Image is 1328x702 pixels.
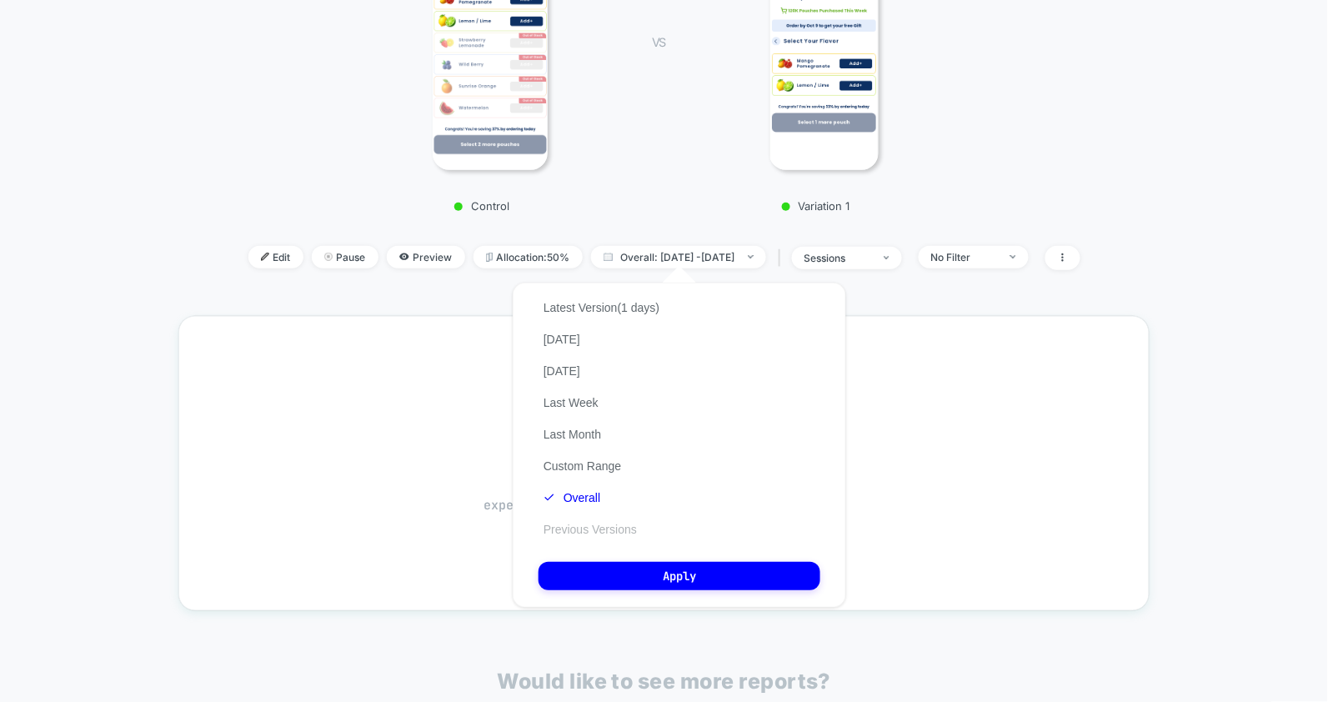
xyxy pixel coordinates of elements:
[248,246,303,268] span: Edit
[1010,255,1016,258] img: end
[591,246,766,268] span: Overall: [DATE] - [DATE]
[484,497,844,514] span: experience just started, data will be shown soon
[498,669,831,694] p: Would like to see more reports?
[774,246,792,270] span: |
[539,395,604,410] button: Last Week
[474,246,583,268] span: Allocation: 50%
[539,459,626,474] button: Custom Range
[539,300,664,315] button: Latest Version(1 days)
[312,246,378,268] span: Pause
[682,199,950,213] p: Variation 1
[539,562,820,590] button: Apply
[748,255,754,258] img: end
[804,252,871,264] div: sessions
[324,253,333,261] img: end
[345,199,619,213] p: Control
[208,471,1120,514] span: Waiting for data…
[539,522,642,537] button: Previous Versions
[931,251,998,263] div: No Filter
[539,332,585,347] button: [DATE]
[539,364,585,379] button: [DATE]
[486,253,493,262] img: rebalance
[539,427,606,442] button: Last Month
[539,490,605,505] button: Overall
[652,35,665,49] span: VS
[884,256,890,259] img: end
[387,246,465,268] span: Preview
[604,253,613,261] img: calendar
[261,253,269,261] img: edit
